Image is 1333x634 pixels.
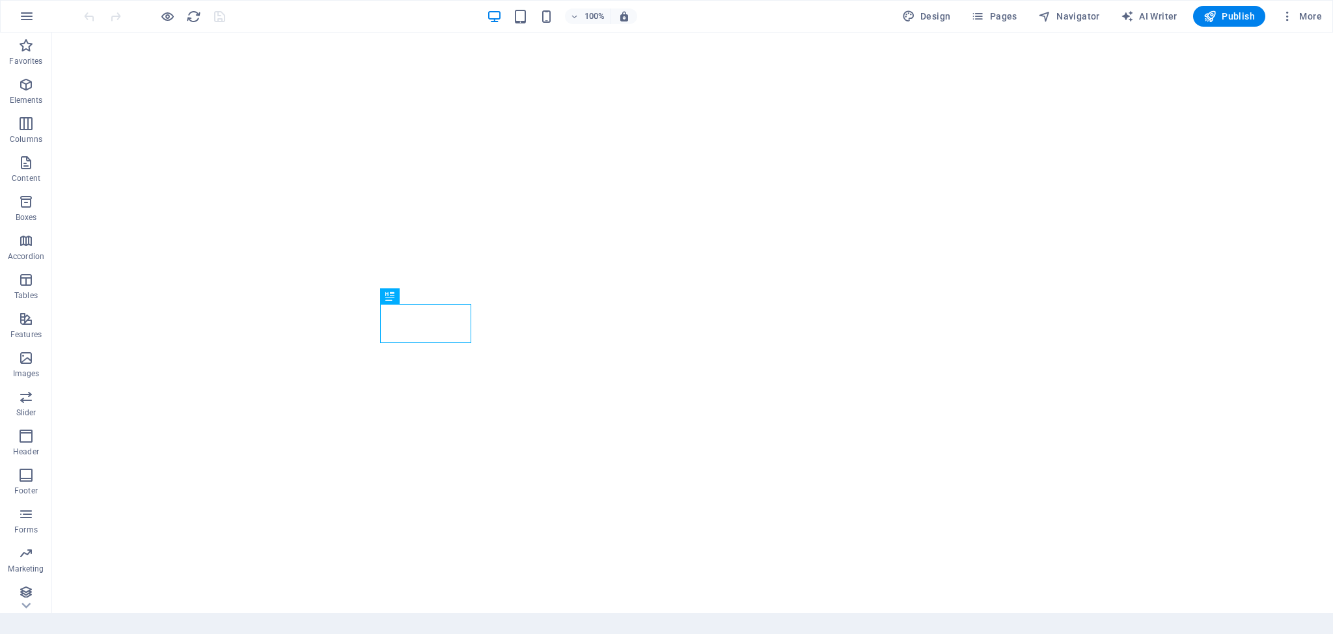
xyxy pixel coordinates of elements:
[13,447,39,457] p: Header
[10,329,42,340] p: Features
[902,10,951,23] span: Design
[1116,6,1183,27] button: AI Writer
[966,6,1022,27] button: Pages
[8,564,44,574] p: Marketing
[971,10,1017,23] span: Pages
[186,9,201,24] i: Reload page
[14,290,38,301] p: Tables
[12,173,40,184] p: Content
[13,368,40,379] p: Images
[186,8,201,24] button: reload
[10,95,43,105] p: Elements
[1276,6,1327,27] button: More
[897,6,956,27] button: Design
[584,8,605,24] h6: 100%
[8,251,44,262] p: Accordion
[159,8,175,24] button: Click here to leave preview mode and continue editing
[14,486,38,496] p: Footer
[1033,6,1105,27] button: Navigator
[1193,6,1265,27] button: Publish
[9,56,42,66] p: Favorites
[16,407,36,418] p: Slider
[565,8,611,24] button: 100%
[1038,10,1100,23] span: Navigator
[10,134,42,145] p: Columns
[16,212,37,223] p: Boxes
[14,525,38,535] p: Forms
[1281,10,1322,23] span: More
[1121,10,1177,23] span: AI Writer
[1203,10,1255,23] span: Publish
[618,10,630,22] i: On resize automatically adjust zoom level to fit chosen device.
[897,6,956,27] div: Design (Ctrl+Alt+Y)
